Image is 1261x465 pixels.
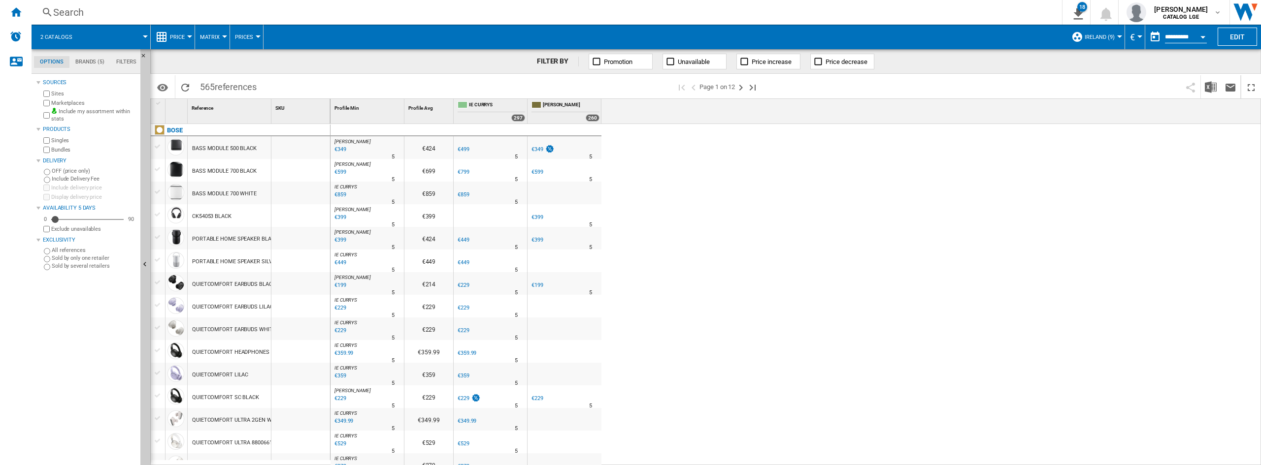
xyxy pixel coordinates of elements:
div: Last updated : Tuesday, 12 August 2025 00:12 [333,303,346,313]
span: € [1130,32,1135,42]
div: Sort None [273,99,330,114]
label: Sites [51,90,136,97]
div: €229 [404,317,453,340]
span: Matrix [200,34,220,40]
div: Last updated : Tuesday, 12 August 2025 00:54 [333,348,353,358]
img: excel-24x24.png [1205,81,1217,93]
img: alerts-logo.svg [10,31,22,42]
div: Ireland (9) [1071,25,1120,49]
span: IE CURRYS [469,101,525,110]
input: Bundles [43,147,50,153]
div: €529 [456,439,469,449]
div: [PERSON_NAME] 260 offers sold by IE HARVEY NORMAN [530,99,601,124]
div: Last updated : Tuesday, 12 August 2025 07:10 [333,280,346,290]
button: Price increase [736,54,800,69]
div: Delivery Time : 5 days [589,175,592,185]
button: Promotion [589,54,653,69]
span: IE CURRYS [334,365,357,371]
div: 297 offers sold by IE CURRYS [511,114,525,122]
div: QUIETCOMFORT EARBUDS WHITE SMOKE [192,318,296,341]
div: PORTABLE HOME SPEAKER BLACK [192,228,278,250]
span: 565 [195,75,262,96]
div: Reference Sort None [190,99,271,114]
span: 2 catalogs [40,34,72,40]
button: 2 catalogs [40,25,82,49]
button: md-calendar [1145,27,1165,47]
div: €359 [456,371,469,381]
div: Last updated : Tuesday, 12 August 2025 00:16 [333,326,346,336]
div: €599 [531,169,543,175]
div: Last updated : Tuesday, 12 August 2025 06:49 [333,213,346,222]
div: Delivery Time : 5 days [589,243,592,252]
span: IE CURRYS [334,342,357,348]
div: Delivery Time : 5 days [515,356,518,366]
div: €799 [458,169,469,175]
span: IE CURRYS [334,456,357,461]
div: €229 [458,327,469,334]
button: Unavailable [663,54,727,69]
button: Price [170,25,190,49]
button: Next page [735,75,747,98]
div: Last updated : Tuesday, 12 August 2025 06:46 [333,439,346,449]
div: Last updated : Tuesday, 12 August 2025 06:49 [333,190,346,200]
div: Delivery Time : 5 days [589,288,592,298]
span: [PERSON_NAME] [543,101,599,110]
div: Delivery [43,157,136,165]
div: €349.99 [404,408,453,431]
label: Include Delivery Fee [52,175,136,183]
div: BASS MODULE 700 WHITE [192,183,257,205]
div: Availability 5 Days [43,204,136,212]
div: €229 [456,303,469,313]
div: €199 [531,282,543,288]
div: Delivery Time : 5 days [392,356,395,366]
div: 260 offers sold by IE HARVEY NORMAN [586,114,599,122]
div: Price [156,25,190,49]
input: OFF (price only) [44,169,50,175]
div: Delivery Time : 5 days [515,446,518,456]
label: Exclude unavailables [51,225,136,233]
div: €214 [404,272,453,295]
div: €349.99 [456,416,476,426]
div: €399 [531,214,543,220]
div: €529 [404,431,453,453]
label: Include delivery price [51,184,136,191]
div: Matrix [200,25,225,49]
button: Options [153,78,172,96]
div: IE CURRYS 297 offers sold by IE CURRYS [456,99,527,124]
div: €229 [531,395,543,402]
input: Sites [43,91,50,97]
div: €424 [404,136,453,159]
div: €599 [530,167,543,177]
div: €229 [530,394,543,403]
div: Delivery Time : 5 days [392,446,395,456]
button: Send this report by email [1221,75,1240,98]
div: €229 [458,305,469,311]
span: [PERSON_NAME] [334,275,371,280]
div: €859 [456,190,469,200]
span: Prices [235,34,253,40]
md-slider: Availability [51,215,124,224]
div: €859 [404,182,453,204]
div: €349.99 [458,418,476,424]
div: Last updated : Tuesday, 12 August 2025 06:55 [333,167,346,177]
div: €199 [530,280,543,290]
div: Delivery Time : 5 days [392,288,395,298]
input: Include my assortment within stats [43,109,50,122]
span: SKU [275,105,285,111]
div: €229 [456,394,481,403]
div: €359.99 [404,340,453,363]
div: Delivery Time : 5 days [589,401,592,411]
button: First page [676,75,688,98]
div: €359 [404,363,453,385]
div: Delivery Time : 5 days [515,333,518,343]
div: BASS MODULE 700 BLACK [192,160,257,183]
md-tab-item: Brands (5) [69,56,110,68]
div: Delivery Time : 5 days [515,265,518,275]
div: €229 [456,280,469,290]
span: Profile Avg [408,105,433,111]
div: € [1130,25,1140,49]
div: Sort None [332,99,404,114]
div: Last updated : Tuesday, 12 August 2025 00:54 [333,371,346,381]
div: €359 [458,372,469,379]
b: CATALOG LGE [1163,14,1199,20]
